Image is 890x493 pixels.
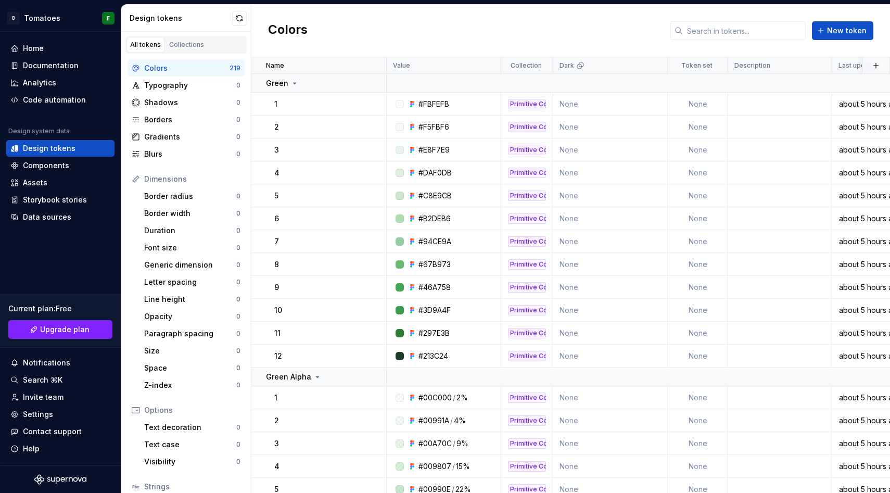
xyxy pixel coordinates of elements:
a: Shadows0 [128,94,245,111]
div: 4% [454,415,466,426]
p: 2 [274,122,279,132]
div: Letter spacing [144,277,236,287]
p: 1 [274,99,277,109]
a: Font size0 [140,239,245,256]
a: Border radius0 [140,188,245,205]
div: #F5FBF6 [418,122,449,132]
button: Notifications [6,355,115,371]
div: 9% [456,438,468,449]
td: None [668,432,728,455]
a: Borders0 [128,111,245,128]
div: Invite team [23,392,63,402]
div: 0 [236,381,240,389]
div: All tokens [130,41,161,49]
div: Shadows [144,97,236,108]
div: / [453,438,455,449]
button: BTomatoesE [2,7,119,29]
a: Design tokens [6,140,115,157]
td: None [553,345,668,368]
div: #DAF0DB [418,168,452,178]
div: #C8E9CB [418,191,452,201]
div: Primitive Colors [508,415,546,426]
p: Name [266,61,284,70]
div: Strings [144,482,240,492]
div: B [7,12,20,24]
td: None [553,276,668,299]
td: None [668,161,728,184]
p: Collection [511,61,542,70]
div: 0 [236,192,240,200]
div: Storybook stories [23,195,87,205]
div: #297E3B [418,328,450,338]
td: None [553,184,668,207]
div: Line height [144,294,236,305]
td: None [668,138,728,161]
a: Data sources [6,209,115,225]
div: Primitive Colors [508,259,546,270]
a: Analytics [6,74,115,91]
td: None [553,93,668,116]
td: None [553,230,668,253]
button: Search ⌘K [6,372,115,388]
div: 0 [236,116,240,124]
td: None [553,409,668,432]
p: Token set [681,61,713,70]
a: Space0 [140,360,245,376]
a: Duration0 [140,222,245,239]
button: Upgrade plan [8,320,112,339]
div: / [452,461,455,472]
p: 4 [274,168,279,178]
p: Dark [560,61,574,70]
div: Options [144,405,240,415]
td: None [668,386,728,409]
div: #E8F7E9 [418,145,450,155]
div: / [453,393,455,403]
td: None [553,322,668,345]
div: Primitive Colors [508,328,546,338]
div: Borders [144,115,236,125]
a: Assets [6,174,115,191]
div: 0 [236,440,240,449]
div: Text decoration [144,422,236,433]
div: Generic dimension [144,260,236,270]
a: Size0 [140,343,245,359]
a: Code automation [6,92,115,108]
a: Generic dimension0 [140,257,245,273]
div: 0 [236,209,240,218]
div: Collections [169,41,204,49]
td: None [553,299,668,322]
div: #00991A [418,415,449,426]
a: Components [6,157,115,174]
div: Primitive Colors [508,168,546,178]
h2: Colors [268,21,308,40]
td: None [668,345,728,368]
p: Last updated [838,61,879,70]
div: Contact support [23,426,82,437]
div: Border radius [144,191,236,201]
p: 1 [274,393,277,403]
div: 0 [236,278,240,286]
div: #46A758 [418,282,451,293]
div: Primitive Colors [508,191,546,201]
div: Current plan : Free [8,304,112,314]
div: Tomatoes [24,13,60,23]
a: Text case0 [140,436,245,453]
div: Text case [144,439,236,450]
div: E [107,14,110,22]
p: Description [734,61,770,70]
div: Search ⌘K [23,375,62,385]
div: Primitive Colors [508,351,546,361]
div: Primitive Colors [508,213,546,224]
p: Green [266,78,288,89]
td: None [668,253,728,276]
p: 2 [274,415,279,426]
p: 10 [274,305,282,315]
div: #00C000 [418,393,452,403]
div: Data sources [23,212,71,222]
td: None [668,230,728,253]
div: / [450,415,453,426]
div: Paragraph spacing [144,328,236,339]
div: 0 [236,81,240,90]
span: Upgrade plan [40,324,90,335]
div: Design tokens [23,143,75,154]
